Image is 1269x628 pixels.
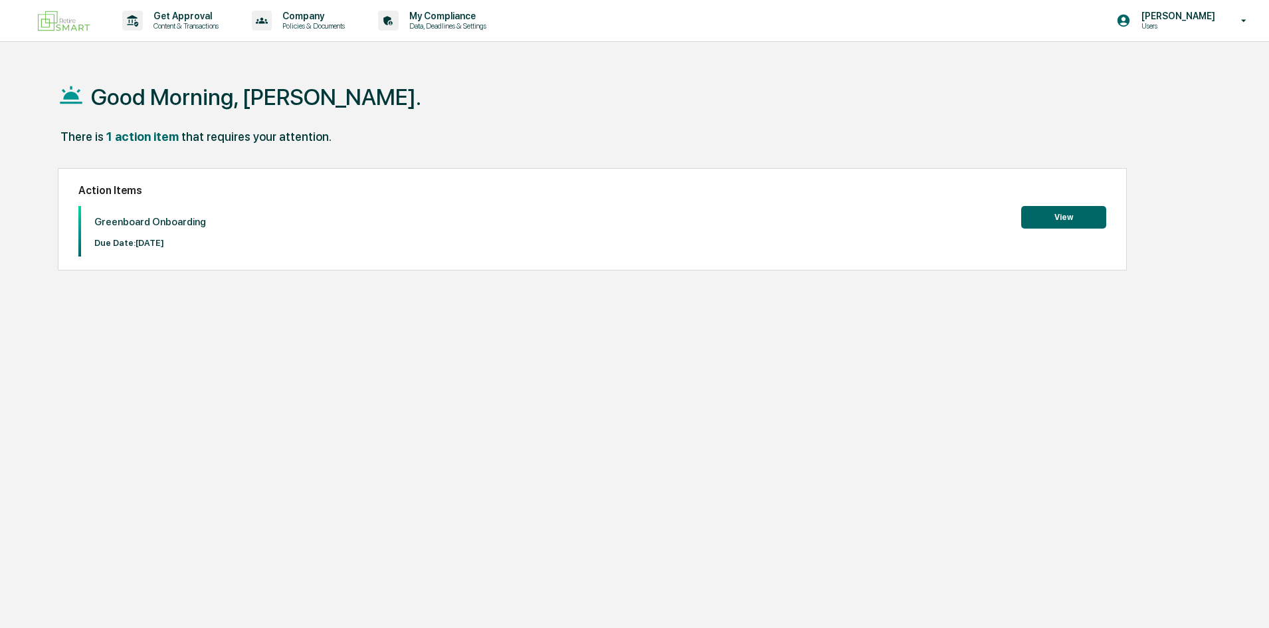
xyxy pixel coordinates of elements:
p: Users [1131,21,1222,31]
button: View [1021,206,1106,229]
p: Due Date: [DATE] [94,238,206,248]
div: There is [60,130,104,144]
p: Company [272,11,351,21]
div: 1 action item [106,130,179,144]
p: My Compliance [399,11,493,21]
p: Data, Deadlines & Settings [399,21,493,31]
h1: Good Morning, [PERSON_NAME]. [91,84,421,110]
a: View [1021,210,1106,223]
div: that requires your attention. [181,130,332,144]
h2: Action Items [78,184,1106,197]
p: [PERSON_NAME] [1131,11,1222,21]
p: Content & Transactions [143,21,225,31]
p: Greenboard Onboarding [94,216,206,228]
p: Policies & Documents [272,21,351,31]
p: Get Approval [143,11,225,21]
img: logo [32,5,96,37]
